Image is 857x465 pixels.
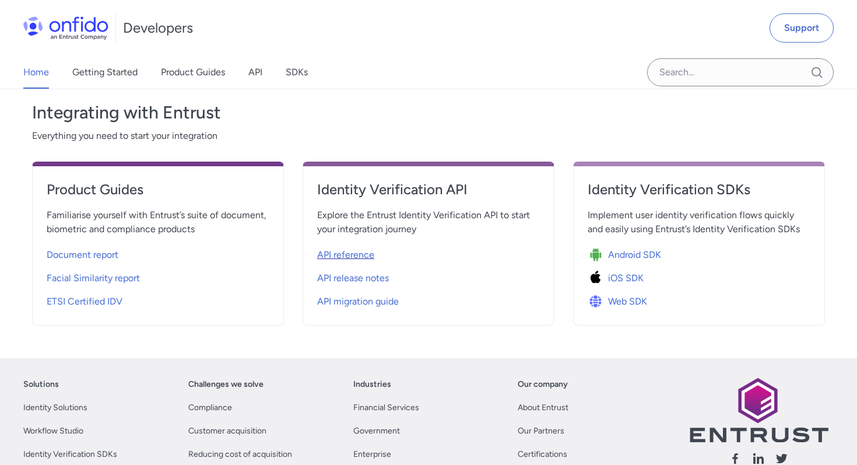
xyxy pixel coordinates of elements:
a: Identity Verification SDKs [23,447,117,461]
a: Enterprise [353,447,391,461]
a: Workflow Studio [23,424,83,438]
h3: Integrating with Entrust [32,101,825,124]
a: Compliance [188,401,232,415]
span: Android SDK [608,248,661,262]
span: Explore the Entrust Identity Verification API to start your integration journey [317,208,540,236]
a: Facial Similarity report [47,264,269,288]
a: About Entrust [518,401,568,415]
a: API [248,56,262,89]
a: Certifications [518,447,567,461]
a: Solutions [23,377,59,391]
span: Facial Similarity report [47,271,140,285]
img: Icon Web SDK [588,293,608,310]
a: API release notes [317,264,540,288]
span: iOS SDK [608,271,644,285]
a: Product Guides [161,56,225,89]
img: Onfido Logo [23,16,108,40]
a: API migration guide [317,288,540,311]
a: Industries [353,377,391,391]
a: SDKs [286,56,308,89]
span: ETSI Certified IDV [47,295,122,309]
h4: Identity Verification SDKs [588,180,810,199]
span: API reference [317,248,374,262]
h4: Product Guides [47,180,269,199]
a: Government [353,424,400,438]
a: Identity Solutions [23,401,87,415]
input: Onfido search input field [647,58,834,86]
span: Familiarise yourself with Entrust’s suite of document, biometric and compliance products [47,208,269,236]
img: Entrust logo [689,377,828,442]
a: Reducing cost of acquisition [188,447,292,461]
h1: Developers [123,19,193,37]
img: Icon iOS SDK [588,270,608,286]
span: API release notes [317,271,389,285]
span: Everything you need to start your integration [32,129,825,143]
a: Identity Verification SDKs [588,180,810,208]
span: Document report [47,248,118,262]
span: Web SDK [608,295,647,309]
a: Icon Android SDKAndroid SDK [588,241,810,264]
a: Getting Started [72,56,138,89]
a: Financial Services [353,401,419,415]
a: Home [23,56,49,89]
a: Product Guides [47,180,269,208]
img: Icon Android SDK [588,247,608,263]
span: API migration guide [317,295,399,309]
a: Our Partners [518,424,564,438]
a: Our company [518,377,568,391]
a: Customer acquisition [188,424,266,438]
a: Challenges we solve [188,377,264,391]
h4: Identity Verification API [317,180,540,199]
a: Icon Web SDKWeb SDK [588,288,810,311]
a: Identity Verification API [317,180,540,208]
a: API reference [317,241,540,264]
a: Support [770,13,834,43]
span: Implement user identity verification flows quickly and easily using Entrust’s Identity Verificati... [588,208,810,236]
a: ETSI Certified IDV [47,288,269,311]
a: Document report [47,241,269,264]
a: Icon iOS SDKiOS SDK [588,264,810,288]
